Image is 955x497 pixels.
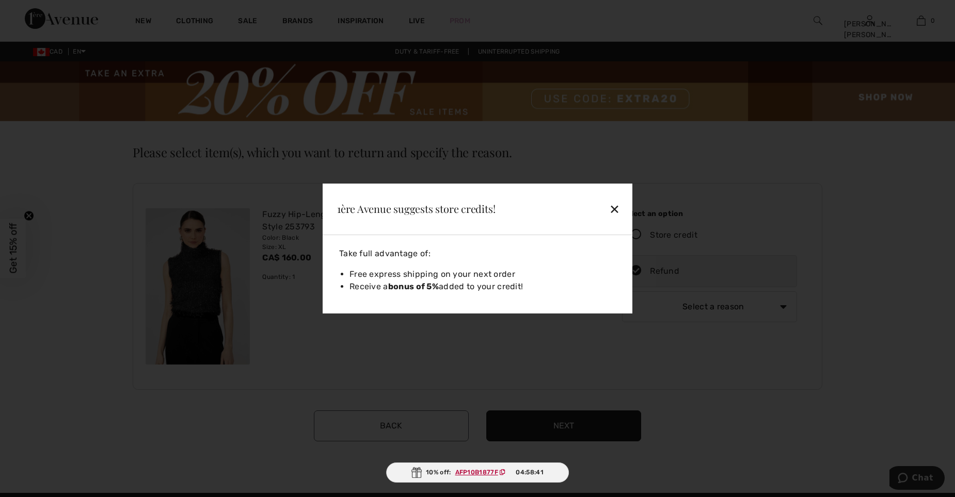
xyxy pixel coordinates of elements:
span: 04:58:41 [516,468,543,477]
ins: AFP10B1877F [455,469,498,476]
li: Receive a added to your credit! [349,280,620,293]
div: ✕ [557,198,624,220]
span: Chat [23,7,44,16]
li: Free express shipping on your next order [349,268,620,280]
strong: bonus of 5% [388,281,439,291]
img: Gift.svg [411,467,422,478]
div: Take full advantage of: [335,247,620,260]
h3: 1ère Avenue suggests store credits! [337,204,545,214]
div: 10% off: [386,462,569,483]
